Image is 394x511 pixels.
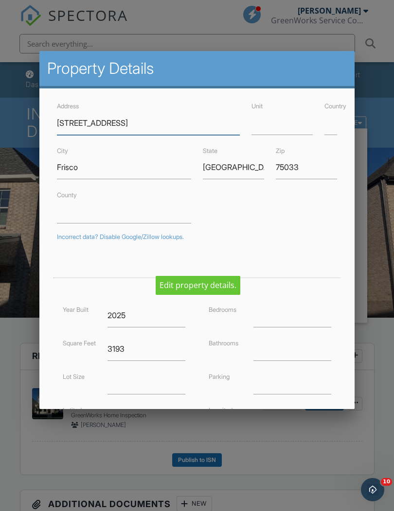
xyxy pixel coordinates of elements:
[251,102,263,110] label: Unit
[63,306,89,313] label: Year Built
[209,407,236,414] label: Longitude
[324,102,346,110] label: Country
[57,233,337,241] div: Incorrect data? Disable Google/Zillow lookups.
[47,59,347,78] h2: Property Details
[276,147,285,154] label: Zip
[209,306,236,313] label: Bedrooms
[57,102,79,110] label: Address
[209,373,230,380] label: Parking
[57,147,68,154] label: City
[63,407,85,414] label: Latitude
[209,340,238,347] label: Bathrooms
[381,478,392,486] span: 10
[361,478,384,501] iframe: Intercom live chat
[63,340,96,347] label: Square Feet
[203,147,217,154] label: State
[63,373,85,380] label: Lot Size
[57,191,77,199] label: County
